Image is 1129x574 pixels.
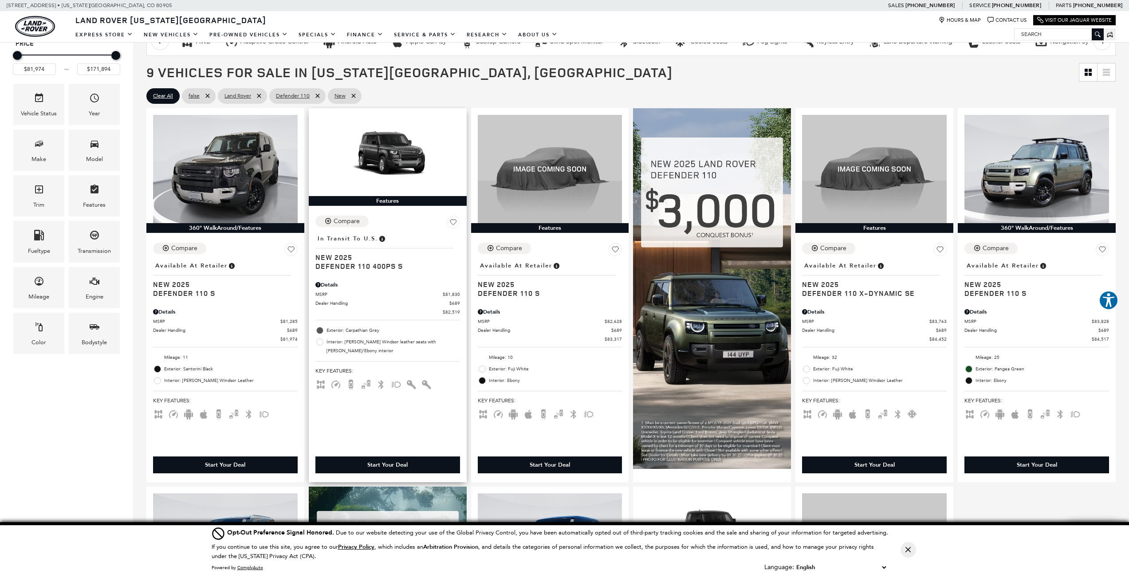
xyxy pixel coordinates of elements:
span: Blind Spot Monitor [228,410,239,417]
span: 9 Vehicles for Sale in [US_STATE][GEOGRAPHIC_DATA], [GEOGRAPHIC_DATA] [146,63,673,81]
button: Save Vehicle [1096,243,1109,259]
div: Bodystyle [82,338,107,347]
span: Opt-Out Preference Signal Honored . [227,528,336,537]
span: Backup Camera [213,410,224,417]
span: Service [969,2,990,8]
a: In Transit to U.S.New 2025Defender 110 400PS S [315,232,460,271]
span: AWD [964,410,975,417]
div: Start Your Deal [315,456,460,473]
input: Search [1015,29,1103,39]
a: MSRP $83,828 [964,318,1109,325]
span: Adaptive Cruise Control [493,410,504,417]
span: Apple Car-Play [523,410,534,417]
span: New 2025 [964,280,1102,289]
span: Parts [1056,2,1072,8]
span: Fog Lights [583,410,594,417]
span: Key Features : [802,396,947,405]
div: Start Your Deal [964,456,1109,473]
li: Mileage: 32 [802,352,947,363]
span: Defender 110 400PS S [315,262,453,271]
span: Defender 110 [276,90,310,102]
span: $83,828 [1092,318,1109,325]
img: 2025 LAND ROVER Defender 110 400PS S [315,115,460,196]
div: FeaturesFeatures [69,175,120,216]
div: Blind Spot Monitor [535,35,548,48]
span: Blind Spot Monitor [1040,410,1050,417]
div: Start Your Deal [530,461,570,469]
a: [PHONE_NUMBER] [1073,2,1122,9]
input: Maximum [77,63,120,75]
div: Trim [33,200,44,210]
a: [STREET_ADDRESS] • [US_STATE][GEOGRAPHIC_DATA], CO 80905 [7,2,172,8]
a: Pre-Owned Vehicles [204,27,293,43]
span: $81,974 [280,336,298,342]
div: 360° WalkAround/Features [146,223,304,233]
img: Land Rover [15,16,55,37]
a: $84,452 [802,336,947,342]
span: $84,452 [929,336,947,342]
span: MSRP [478,318,605,325]
div: Android Auto [323,35,336,48]
span: Backup Camera [862,410,873,417]
div: Pricing Details - Defender 110 S [478,308,622,316]
button: Compare Vehicle [315,216,369,227]
strong: Arbitration Provision [423,543,478,551]
span: Defender 110 S [478,289,616,298]
a: Land Rover [US_STATE][GEOGRAPHIC_DATA] [70,15,271,25]
span: Adaptive Cruise Control [168,410,179,417]
div: ColorColor [13,313,64,354]
button: Compare Vehicle [478,243,531,254]
div: Adaptive Cruise Control [225,35,238,48]
span: Dealer Handling [315,300,449,307]
a: Grid View [1079,63,1097,81]
div: Features [471,223,629,233]
span: Mileage [34,274,44,292]
div: Backup Camera [460,35,474,48]
div: Cooled Seats [675,35,688,48]
span: Exterior: Pangea Green [976,365,1109,373]
span: MSRP [153,318,280,325]
div: Apple CarPlay [391,35,404,48]
span: $81,285 [280,318,298,325]
span: Blind Spot Monitor [877,410,888,417]
a: Contact Us [987,17,1027,24]
a: $82,519 [315,309,460,315]
a: MSRP $81,285 [153,318,298,325]
span: Available at Retailer [967,261,1039,271]
span: Android Auto [995,410,1005,417]
span: Adaptive Cruise Control [330,381,341,387]
span: $82,519 [443,309,460,315]
span: Land Rover [US_STATE][GEOGRAPHIC_DATA] [75,15,266,25]
span: Bluetooth [568,410,579,417]
span: Apple Car-Play [198,410,209,417]
span: Fog Lights [259,410,269,417]
li: Mileage: 10 [478,352,622,363]
span: Dealer Handling [802,327,936,334]
span: $689 [611,327,622,334]
span: Interior: [PERSON_NAME] Windsor Leather [813,376,947,385]
a: land-rover [15,16,55,37]
a: $83,317 [478,336,622,342]
span: Vehicle is in stock and ready for immediate delivery. Due to demand, availability is subject to c... [552,261,560,271]
a: EXPRESS STORE [70,27,138,43]
span: New [334,90,346,102]
span: Android Auto [183,410,194,417]
div: TransmissionTransmission [69,221,120,262]
div: Color [31,338,46,347]
div: AWD [181,35,194,48]
div: Compare [334,217,360,225]
span: Blind Spot Monitor [553,410,564,417]
span: MSRP [802,318,929,325]
a: ComplyAuto [237,565,263,570]
div: EngineEngine [69,267,120,308]
span: Fog Lights [1070,410,1081,417]
span: Color [34,319,44,338]
span: New 2025 [153,280,291,289]
span: Clear All [153,90,173,102]
div: Leather Seats [967,35,980,48]
img: 2025 LAND ROVER Defender 110 X-Dynamic SE [802,115,947,223]
li: Mileage: 25 [964,352,1109,363]
span: Interior: [PERSON_NAME] Windsor Leather [164,376,298,385]
button: Compare Vehicle [153,243,206,254]
div: BodystyleBodystyle [69,313,120,354]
